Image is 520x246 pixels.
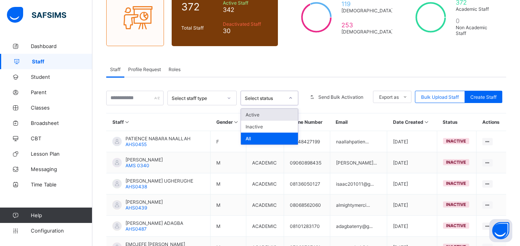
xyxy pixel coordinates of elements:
[31,166,92,172] span: Messaging
[31,89,92,95] span: Parent
[125,205,147,211] span: AHS0439
[125,226,147,232] span: AHS0487
[456,17,497,25] span: 0
[125,220,183,226] span: [PERSON_NAME] ADAGBA
[31,181,92,188] span: Time Table
[223,27,269,35] span: 30
[233,119,239,125] i: Sort in Ascending Order
[125,157,163,163] span: [PERSON_NAME]
[423,119,430,125] i: Sort in Ascending Order
[241,109,298,121] div: Active
[246,216,284,237] td: ACADEMIC
[387,216,437,237] td: [DATE]
[330,173,387,194] td: isaac201011@g...
[330,152,387,173] td: [PERSON_NAME]...
[172,95,222,101] div: Select staff type
[470,94,497,100] span: Create Staff
[110,66,120,72] span: Staff
[169,66,181,72] span: Roles
[387,152,437,173] td: [DATE]
[284,194,330,216] td: 08068562060
[31,228,92,234] span: Configuration
[181,1,219,13] span: 372
[387,173,437,194] td: [DATE]
[211,173,246,194] td: M
[284,113,330,131] th: Phone Number
[241,121,298,133] div: Inactive
[31,74,92,80] span: Student
[31,105,92,111] span: Classes
[211,113,246,131] th: Gender
[31,212,92,218] span: Help
[246,173,284,194] td: ACADEMIC
[284,152,330,173] td: 09060898435
[31,151,92,157] span: Lesson Plan
[31,135,92,141] span: CBT
[330,216,387,237] td: adagbaterry@g...
[477,113,506,131] th: Actions
[211,152,246,173] td: M
[330,194,387,216] td: almightymerci...
[179,23,221,33] div: Total Staff
[223,6,269,13] span: 342
[128,66,161,72] span: Profile Request
[125,184,147,189] span: AHS0438
[125,178,193,184] span: [PERSON_NAME] UGHERUGHE
[446,181,466,186] span: inactive
[31,43,92,49] span: Dashboard
[7,7,66,23] img: safsims
[437,113,476,131] th: Status
[446,160,466,165] span: inactive
[330,113,387,131] th: Email
[284,216,330,237] td: 08101283170
[456,6,497,12] span: Academic Staff
[284,173,330,194] td: 08136050127
[246,194,284,216] td: ACADEMIC
[211,194,246,216] td: M
[387,113,437,131] th: Date Created
[284,131,330,152] td: 08148427199
[446,223,466,228] span: inactive
[318,94,363,100] span: Send Bulk Activation
[107,113,211,131] th: Staff
[489,219,512,242] button: Open asap
[211,131,246,152] td: F
[32,58,92,65] span: Staff
[211,216,246,237] td: M
[124,119,130,125] i: Sort in Ascending Order
[245,95,284,101] div: Select status
[125,199,163,205] span: [PERSON_NAME]
[241,133,298,145] div: All
[341,29,393,35] span: [DEMOGRAPHIC_DATA]
[341,21,393,29] span: 253
[125,141,147,147] span: AHS0455
[379,94,399,100] span: Export as
[446,138,466,144] span: inactive
[387,131,437,152] td: [DATE]
[456,25,497,36] span: Non Academic Staff
[125,136,191,141] span: PATIENCE NABARA NAALLAH
[387,194,437,216] td: [DATE]
[446,202,466,207] span: inactive
[125,163,149,168] span: AMS 0340
[330,131,387,152] td: naallahpatien...
[223,21,269,27] span: Deactivated Staff
[421,94,459,100] span: Bulk Upload Staff
[341,8,393,13] span: [DEMOGRAPHIC_DATA]
[246,152,284,173] td: ACADEMIC
[31,120,92,126] span: Broadsheet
